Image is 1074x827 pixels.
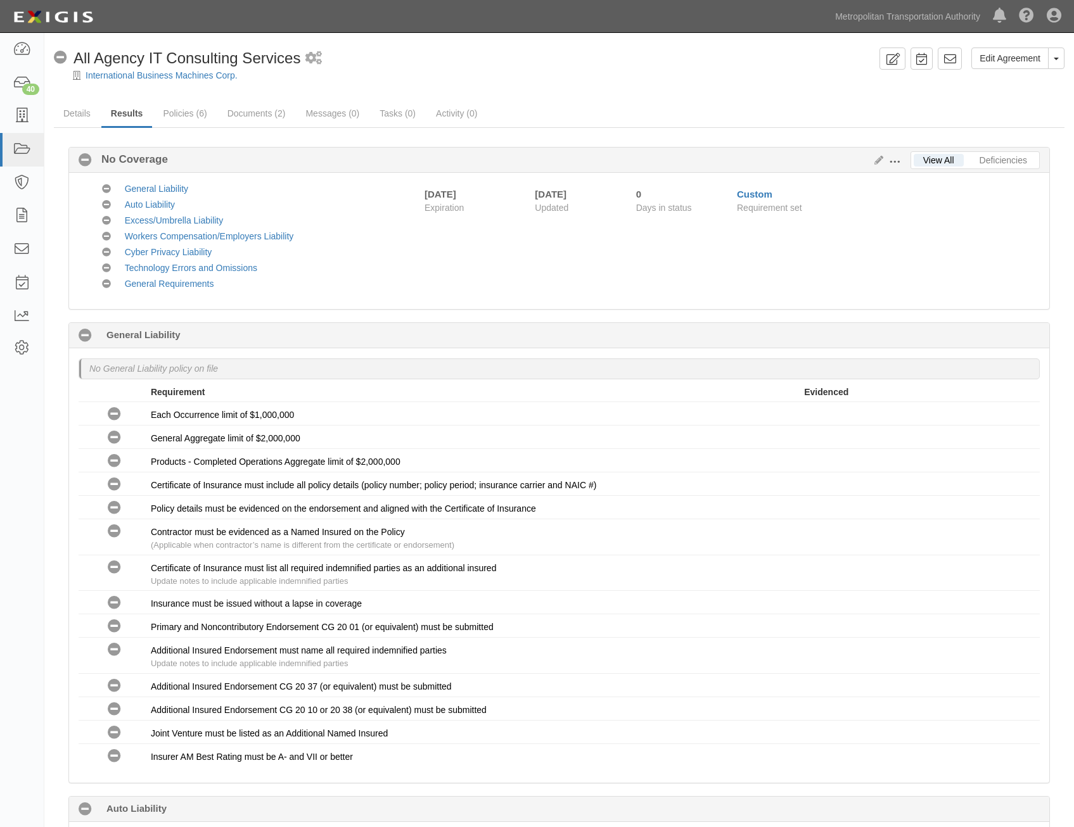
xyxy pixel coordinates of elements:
i: No Coverage [102,232,111,241]
div: [DATE] [425,187,456,201]
span: Updated [535,203,568,213]
span: Additional Insured Endorsement must name all required indemnified parties [151,645,447,655]
i: No Coverage [108,561,121,574]
span: General Aggregate limit of $2,000,000 [151,433,300,443]
span: Expiration [425,201,525,214]
i: No Coverage [108,643,121,657]
div: [DATE] [535,187,617,201]
a: Results [101,101,153,128]
div: 40 [22,84,39,95]
span: Update notes to include applicable indemnified parties [151,659,348,668]
div: All Agency IT Consulting Services [54,47,300,69]
a: Policies (6) [153,101,216,126]
i: No Coverage [102,185,111,194]
i: No Coverage [108,478,121,491]
span: Products - Completed Operations Aggregate limit of $2,000,000 [151,457,400,467]
a: Metropolitan Transportation Authority [829,4,987,29]
i: 1 scheduled workflow [305,52,322,65]
a: Technology Errors and Omissions [125,263,257,273]
a: Edit Agreement [971,47,1049,69]
a: Cyber Privacy Liability [125,247,212,257]
a: Edit Results [869,155,883,165]
a: Auto Liability [125,199,175,210]
span: Insurer AM Best Rating must be A- and VII or better [151,752,353,762]
b: General Liability [106,328,181,341]
img: logo-5460c22ac91f19d4615b14bd174203de0afe785f0fc80cf4dbbc73dc1793850b.png [10,6,97,28]
a: Custom [737,189,772,199]
span: Days in status [636,203,692,213]
a: General Requirements [125,279,214,289]
span: Certificate of Insurance must list all required indemnified parties as an additional insured [151,563,497,573]
i: No Coverage [102,201,111,210]
i: Help Center - Complianz [1019,9,1034,24]
i: No Coverage [108,726,121,740]
span: Policy details must be evidenced on the endorsement and aligned with the Certificate of Insurance [151,503,536,514]
i: No Coverage [102,248,111,257]
a: International Business Machines Corp. [86,70,238,80]
span: Contractor must be evidenced as a Named Insured on the Policy [151,527,405,537]
a: Deficiencies [970,154,1037,167]
i: No Coverage [108,455,121,468]
span: Insurance must be issued without a lapse in coverage [151,598,362,609]
i: No Coverage [108,597,121,610]
b: Auto Liability [106,802,167,815]
i: No Coverage [108,408,121,421]
i: No Coverage [108,525,121,538]
a: Documents (2) [218,101,295,126]
p: No General Liability policy on file [89,362,218,375]
b: No Coverage [92,152,168,167]
i: No Coverage [54,51,67,65]
i: No Coverage 0 days (since 10/01/2025) [79,329,92,343]
a: Activity (0) [426,101,487,126]
i: No Coverage 0 days (since 10/01/2025) [79,803,92,816]
a: Messages (0) [296,101,369,126]
a: Details [54,101,100,126]
a: General Liability [125,184,188,194]
span: Additional Insured Endorsement CG 20 37 (or equivalent) must be submitted [151,681,452,691]
i: No Coverage [108,750,121,763]
strong: Requirement [151,387,205,397]
a: Tasks (0) [370,101,425,126]
strong: Evidenced [804,387,848,397]
span: Primary and Noncontributory Endorsement CG 20 01 (or equivalent) must be submitted [151,622,494,632]
span: Joint Venture must be listed as an Additional Named Insured [151,728,388,738]
i: No Coverage [108,679,121,693]
i: No Coverage [102,264,111,273]
div: Since 10/01/2025 [636,187,727,201]
i: No Coverage [108,703,121,716]
span: Requirement set [737,203,802,213]
i: No Coverage [108,620,121,633]
i: No Coverage [79,154,92,167]
a: View All [914,154,964,167]
i: No Coverage [102,280,111,289]
span: Certificate of Insurance must include all policy details (policy number; policy period; insurance... [151,480,596,490]
span: Update notes to include applicable indemnified parties [151,576,348,586]
span: (Applicable when contractor’s name is different from the certificate or endorsement) [151,540,454,550]
a: Workers Compensation/Employers Liability [125,231,294,241]
i: No Coverage [108,502,121,515]
a: Excess/Umbrella Liability [125,215,224,225]
span: Additional Insured Endorsement CG 20 10 or 20 38 (or equivalent) must be submitted [151,705,487,715]
i: No Coverage [102,217,111,225]
span: Each Occurrence limit of $1,000,000 [151,410,294,420]
span: All Agency IT Consulting Services [74,49,300,66]
i: No Coverage [108,431,121,445]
